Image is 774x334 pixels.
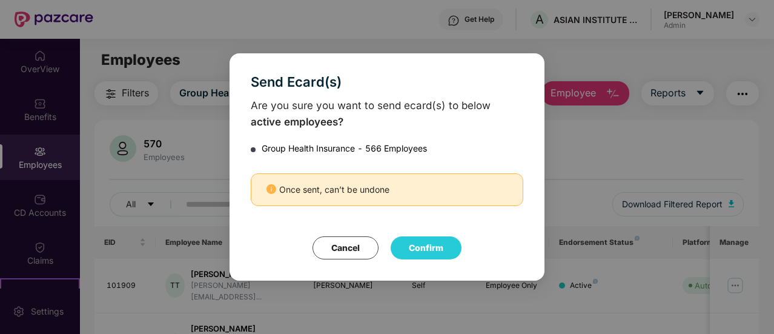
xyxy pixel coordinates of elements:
[266,184,276,194] span: info-circle
[251,173,523,206] div: Once sent, can’t be undone
[251,147,256,152] img: svg+xml;base64,PHN2ZyB4bWxucz0iaHR0cDovL3d3dy53My5vcmcvMjAwMC9zdmciIHdpZHRoPSI4IiBoZWlnaHQ9IjgiIH...
[251,98,523,130] span: Are you sure you want to send ecard(s) to below
[313,236,379,259] button: Cancel
[251,114,523,130] div: active employees?
[391,236,461,259] button: Confirm
[262,143,427,153] span: Group Health Insurance - 566 Employees
[251,75,523,89] p: Send Ecard(s)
